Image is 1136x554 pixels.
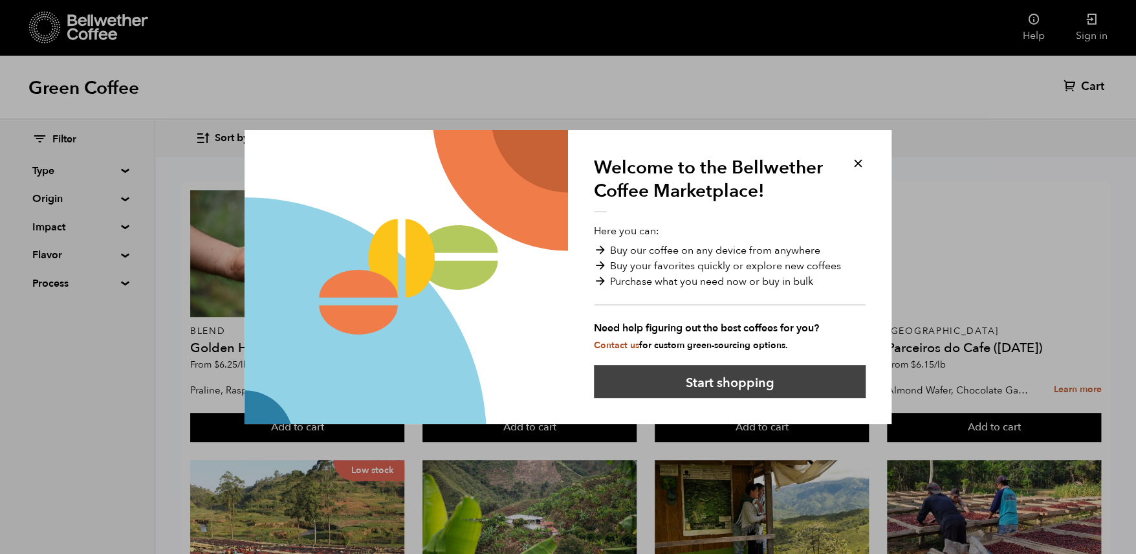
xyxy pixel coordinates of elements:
h1: Welcome to the Bellwether Coffee Marketplace! [594,156,833,213]
li: Purchase what you need now or buy in bulk [594,274,866,289]
li: Buy your favorites quickly or explore new coffees [594,258,866,274]
li: Buy our coffee on any device from anywhere [594,243,866,258]
strong: Need help figuring out the best coffees for you? [594,320,866,336]
p: Here you can: [594,223,866,351]
a: Contact us [594,339,639,351]
button: Start shopping [594,365,866,398]
small: for custom green-sourcing options. [594,339,788,351]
